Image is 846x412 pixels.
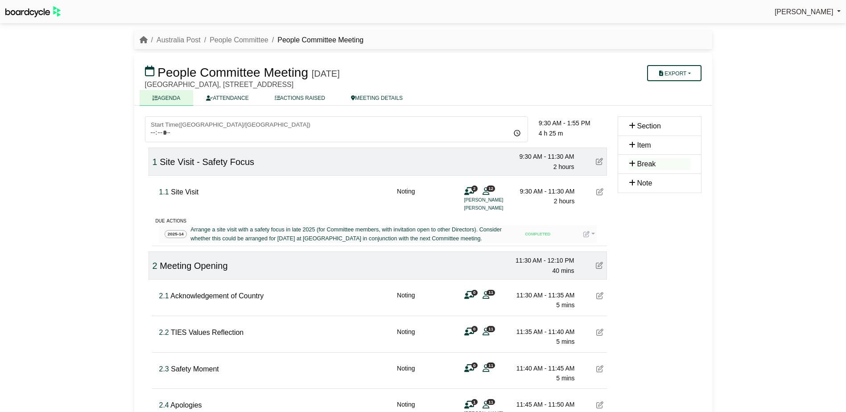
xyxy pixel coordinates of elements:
[170,292,264,300] span: Acknowledgement of Country
[464,204,531,212] li: [PERSON_NAME]
[153,157,157,167] span: Click to fine tune number
[775,6,841,18] a: [PERSON_NAME]
[338,90,416,106] a: MEETING DETAILS
[512,152,574,161] div: 9:30 AM - 11:30 AM
[512,255,574,265] div: 11:30 AM - 12:10 PM
[487,363,495,368] span: 11
[539,130,563,137] span: 4 h 25 m
[160,261,227,271] span: Meeting Opening
[171,188,198,196] span: Site Visit
[268,34,363,46] li: People Committee Meeting
[512,327,575,337] div: 11:35 AM - 11:40 AM
[464,196,531,204] li: [PERSON_NAME]
[471,290,478,296] span: 0
[140,90,194,106] a: AGENDA
[171,329,243,336] span: TIES Values Reflection
[487,399,495,405] span: 11
[397,363,415,383] div: Noting
[262,90,338,106] a: ACTIONS RAISED
[165,230,187,239] span: 2025-14
[140,34,364,46] nav: breadcrumb
[637,141,651,149] span: Item
[637,160,656,168] span: Break
[471,185,478,191] span: 2
[775,8,834,16] span: [PERSON_NAME]
[145,81,294,88] span: [GEOGRAPHIC_DATA], [STREET_ADDRESS]
[512,290,575,300] div: 11:30 AM - 11:35 AM
[159,188,169,196] span: Click to fine tune number
[512,186,575,196] div: 9:30 AM - 11:30 AM
[522,231,553,238] span: COMPLETED
[156,215,607,225] div: due actions
[556,301,574,309] span: 5 mins
[471,399,478,405] span: 1
[157,36,201,44] a: Australia Post
[159,329,169,336] span: Click to fine tune number
[397,290,415,310] div: Noting
[312,68,340,79] div: [DATE]
[397,186,415,212] div: Noting
[170,401,202,409] span: Apologies
[637,122,661,130] span: Section
[512,363,575,373] div: 11:40 AM - 11:45 AM
[157,66,308,79] span: People Committee Meeting
[397,327,415,347] div: Noting
[647,65,701,81] button: Export
[552,267,574,274] span: 40 mins
[159,401,169,409] span: Click to fine tune number
[5,6,61,17] img: BoardcycleBlackGreen-aaafeed430059cb809a45853b8cf6d952af9d84e6e89e1f1685b34bfd5cb7d64.svg
[556,338,574,345] span: 5 mins
[471,326,478,332] span: 0
[487,185,495,191] span: 12
[556,375,574,382] span: 5 mins
[554,198,575,205] span: 2 hours
[539,118,607,128] div: 9:30 AM - 1:55 PM
[512,400,575,409] div: 11:45 AM - 11:50 AM
[159,365,169,373] span: Click to fine tune number
[193,90,261,106] a: ATTENDANCE
[210,36,268,44] a: People Committee
[153,261,157,271] span: Click to fine tune number
[553,163,574,170] span: 2 hours
[171,365,219,373] span: Safety Moment
[159,292,169,300] span: Click to fine tune number
[487,326,495,332] span: 11
[189,225,510,243] a: Arrange a site visit with a safety focus in late 2025 (for Committee members, with invitation ope...
[487,290,495,296] span: 11
[471,363,478,368] span: 0
[160,157,254,167] span: Site Visit - Safety Focus
[637,179,652,187] span: Note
